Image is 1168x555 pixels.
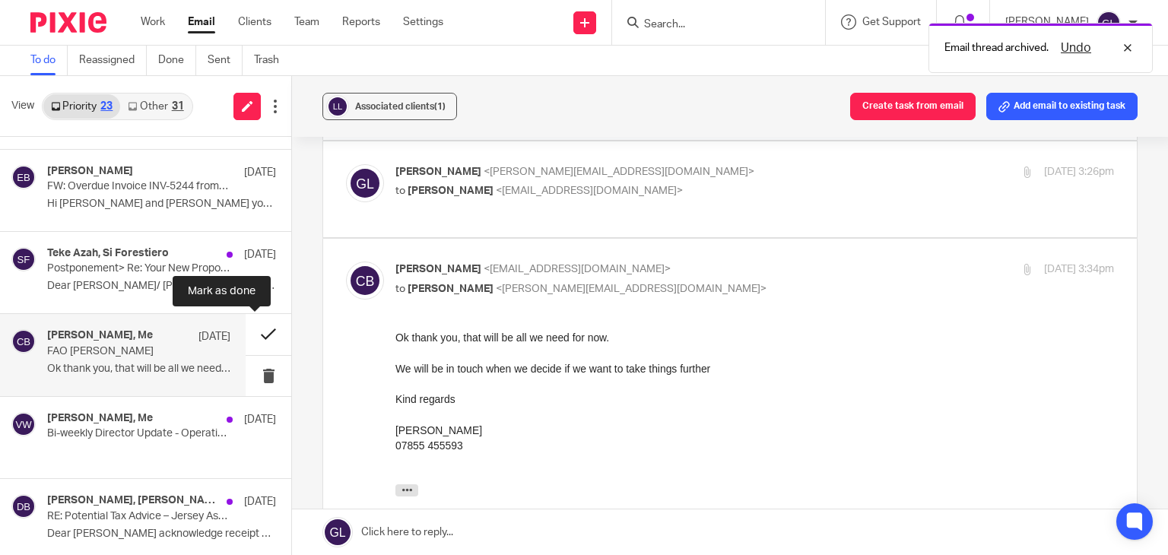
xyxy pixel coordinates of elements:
p: See link below explaining the statuses. [30,354,688,369]
button: Associated clients(1) [322,93,457,120]
span: [PERSON_NAME] [408,284,494,294]
img: svg%3E [11,494,36,519]
h4: [PERSON_NAME], Me [47,412,153,425]
img: svg%3E [11,247,36,271]
p: Hi [PERSON_NAME] [30,200,688,215]
p: You could work for an employer which would give you a licence. [30,323,688,338]
p: Thanks [30,523,688,538]
div: 31 [172,101,184,112]
img: svg%3E [346,164,384,202]
p: [DATE] [244,165,276,180]
a: Reassigned [79,46,147,75]
p: Dear [PERSON_NAME]/ [PERSON_NAME] Thank you for your... [47,280,276,293]
p: Ok thank you, that will be all we need for now.... [47,363,230,376]
p: [DATE] 3:34pm [1044,262,1114,277]
a: Settings [403,14,443,30]
img: Pixie [30,12,106,33]
a: Email [188,14,215,30]
img: svg%3E [11,412,36,436]
p: [DATE] [244,494,276,509]
img: svg%3E [1097,11,1121,35]
span: [PERSON_NAME] [395,166,481,177]
button: Create task from email [850,93,976,120]
span: [PERSON_NAME] [408,186,494,196]
p: [DATE] 3:26pm [1044,164,1114,180]
span: <[EMAIL_ADDRESS][DOMAIN_NAME]> [484,264,671,274]
p: RE: Potential Tax Advice – Jersey Assets in Deceased’s Estate [47,510,230,523]
p: As a self employed person, the next option to consider would be to consider moving over under a b... [30,262,688,308]
span: to [395,186,405,196]
span: [PERSON_NAME] [395,264,481,274]
span: <[PERSON_NAME][EMAIL_ADDRESS][DOMAIN_NAME]> [496,284,766,294]
h4: [PERSON_NAME], [PERSON_NAME], Me [47,494,219,507]
p: Postponement> Re: Your New Proposal 's Proposal #LC1560. Please Review and Sign. [47,262,230,275]
a: Clients [238,14,271,30]
p: [DATE] [198,329,230,344]
a: Reports [342,14,380,30]
img: svg%3E [326,95,349,118]
p: FAO [PERSON_NAME] [47,345,194,358]
img: svg%3E [11,165,36,189]
p: Thanks for reaching out. [30,230,688,246]
a: Team [294,14,319,30]
span: (1) [434,102,446,111]
a: Trash [254,46,290,75]
p: Hi [PERSON_NAME] and [PERSON_NAME] you are both... [47,198,276,211]
button: Undo [1056,39,1096,57]
a: Priority23 [43,94,120,119]
span: <[EMAIL_ADDRESS][DOMAIN_NAME]> [496,186,683,196]
span: <[PERSON_NAME][EMAIL_ADDRESS][DOMAIN_NAME]> [484,166,754,177]
a: Sent [208,46,243,75]
span: View [11,98,34,114]
h4: Teke Azah, Si Forestiero [47,247,169,260]
div: 23 [100,101,113,112]
p: To not, your UK property income would still be taxable in the [GEOGRAPHIC_DATA] should you move t... [30,461,688,477]
p: As a final option, as a [DEMOGRAPHIC_DATA] citizen it is possible to move here with limitations o... [30,416,688,447]
p: Bi-weekly Director Update - Operations [47,427,230,440]
p: [PERSON_NAME] [30,539,688,554]
p: [DATE] [244,247,276,262]
p: Dear [PERSON_NAME] acknowledge receipt of... [47,528,276,541]
a: Other31 [120,94,191,119]
a: Done [158,46,196,75]
img: svg%3E [346,262,384,300]
p: Email thread archived. [944,40,1049,55]
button: Add email to existing task [986,93,1138,120]
span: to [395,284,405,294]
p: If something here sounds like it might suit I’d be happy to have a call briefly [DATE] but am the... [30,493,688,508]
h4: [PERSON_NAME], Me [47,329,153,342]
span: Associated clients [355,102,446,111]
h4: [PERSON_NAME] [47,165,133,178]
a: To do [30,46,68,75]
p: [DATE] [244,412,276,427]
img: svg%3E [11,329,36,354]
a: Work [141,14,165,30]
p: FW: Overdue Invoice INV-5244 from Layzell & Co Limited for Zedra [47,180,230,193]
a: [URL][DOMAIN_NAME] [30,386,148,398]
